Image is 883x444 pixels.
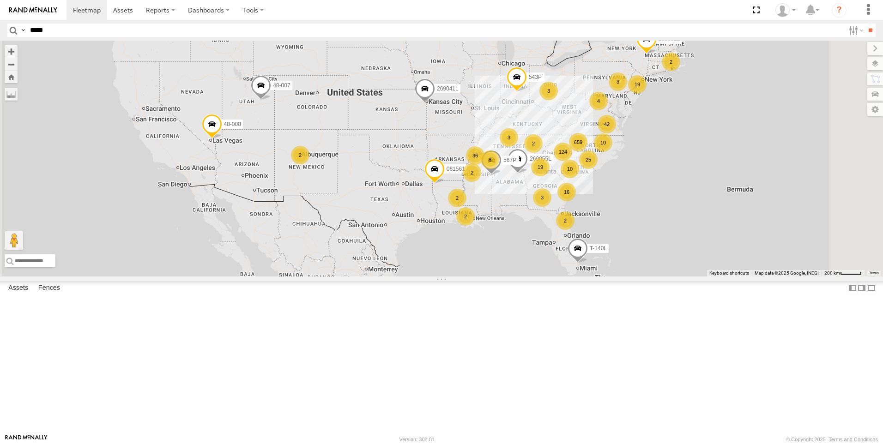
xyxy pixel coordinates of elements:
span: Map data ©2025 Google, INEGI [755,270,819,276]
div: 10 [561,160,579,178]
span: 269092L [659,36,680,42]
button: Zoom out [5,58,18,71]
div: 4 [589,92,608,110]
div: 3 [539,82,558,100]
label: Dock Summary Table to the Right [857,281,866,294]
a: Terms and Conditions [829,437,878,442]
div: Kevin McGiveron [772,3,799,17]
div: 10 [594,133,612,152]
span: T-140L [590,245,607,252]
span: 269041L [437,85,459,92]
div: 3 [533,188,551,207]
div: 16 [557,183,576,201]
img: rand-logo.svg [9,7,57,13]
div: 2 [456,207,475,226]
div: 3 [609,72,627,91]
label: Measure [5,88,18,101]
label: Search Filter Options [845,24,865,37]
div: 3 [500,128,518,147]
div: 124 [554,143,572,161]
div: 36 [466,146,484,165]
a: Terms (opens in new tab) [869,271,879,275]
label: Map Settings [867,103,883,116]
div: 2 [524,134,543,153]
div: 2 [662,53,680,71]
div: Version: 308.01 [399,437,435,442]
div: 659 [569,133,587,151]
span: 081561 [447,166,465,172]
div: 2 [463,163,481,182]
button: Zoom in [5,45,18,58]
a: Visit our Website [5,435,48,444]
button: Zoom Home [5,71,18,83]
div: 42 [598,115,616,133]
i: ? [832,3,847,18]
span: 269055L [530,156,551,162]
span: 48-007 [273,82,290,88]
div: © Copyright 2025 - [786,437,878,442]
button: Keyboard shortcuts [709,270,749,276]
div: 2 [556,211,575,230]
span: 200 km [824,270,840,276]
div: 2 [448,189,466,207]
label: Dock Summary Table to the Left [848,281,857,294]
label: Fences [34,282,65,294]
div: 19 [531,158,550,176]
label: Assets [4,282,33,294]
div: 2 [291,146,309,164]
span: 567P [503,157,516,163]
div: 8 [481,150,499,169]
div: 19 [628,75,647,94]
button: Map Scale: 200 km per 43 pixels [822,270,865,276]
span: 48-008 [224,121,241,127]
span: 543P [529,74,542,80]
label: Search Query [19,24,27,37]
button: Drag Pegman onto the map to open Street View [5,231,23,250]
label: Hide Summary Table [867,281,876,294]
div: 25 [579,150,598,169]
